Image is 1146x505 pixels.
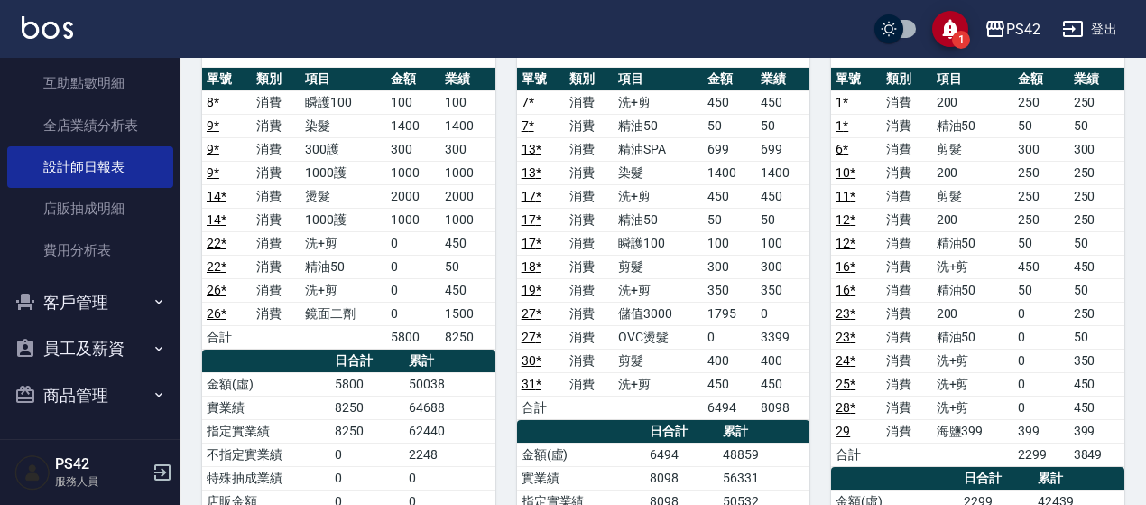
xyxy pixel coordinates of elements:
td: 0 [756,302,809,325]
td: 實業績 [202,396,330,419]
td: 300 [1013,137,1068,161]
span: 1 [952,31,970,49]
td: 300 [1069,137,1124,161]
td: 消費 [882,396,932,419]
td: 200 [932,208,1014,231]
td: 合計 [202,325,252,349]
h5: PS42 [55,455,147,473]
td: 1400 [703,161,756,184]
td: 消費 [882,90,932,114]
td: 50 [1069,231,1124,255]
th: 類別 [882,68,932,91]
td: 1000護 [300,208,386,231]
a: 設計師日報表 [7,146,173,188]
td: 450 [703,90,756,114]
td: 燙髮 [300,184,386,208]
td: 1000 [386,161,440,184]
td: 200 [932,90,1014,114]
th: 類別 [565,68,614,91]
td: 精油50 [614,208,703,231]
td: 200 [932,161,1014,184]
td: 8250 [330,396,404,419]
td: 消費 [252,161,301,184]
td: 8098 [645,466,719,490]
td: 金額(虛) [517,443,645,466]
td: 1000 [386,208,440,231]
td: 洗+剪 [300,278,386,302]
td: 不指定實業績 [202,443,330,466]
img: Logo [22,16,73,39]
td: 消費 [252,90,301,114]
td: 洗+剪 [614,90,703,114]
td: 0 [386,278,440,302]
a: 費用分析表 [7,229,173,271]
a: 29 [836,424,850,438]
td: 250 [1013,208,1068,231]
td: 洗+剪 [932,396,1014,419]
td: 250 [1013,90,1068,114]
td: 50 [756,208,809,231]
th: 日合計 [330,350,404,373]
td: 0 [386,302,440,325]
td: 洗+剪 [932,255,1014,278]
td: 0 [386,255,440,278]
td: 50 [1013,231,1068,255]
td: 64688 [404,396,495,419]
td: 2000 [440,184,494,208]
td: 1795 [703,302,756,325]
td: 350 [756,278,809,302]
td: 5800 [330,372,404,396]
td: 合計 [831,443,882,466]
td: 消費 [882,349,932,372]
td: 300 [756,255,809,278]
td: 精油SPA [614,137,703,161]
div: PS42 [1006,18,1040,41]
td: 1400 [756,161,809,184]
th: 金額 [386,68,440,91]
td: 450 [1069,255,1124,278]
td: 剪髮 [614,349,703,372]
a: 店販抽成明細 [7,188,173,229]
td: 剪髮 [932,137,1014,161]
td: 300 [386,137,440,161]
td: 0 [1013,396,1068,419]
td: 6494 [703,396,756,419]
td: 450 [703,372,756,396]
td: 2000 [386,184,440,208]
td: 0 [330,443,404,466]
td: 0 [404,466,495,490]
td: 50 [1069,278,1124,302]
td: 消費 [252,278,301,302]
td: 250 [1069,184,1124,208]
td: 合計 [517,396,566,419]
td: 消費 [882,419,932,443]
td: 699 [703,137,756,161]
td: 250 [1013,184,1068,208]
th: 業績 [440,68,494,91]
th: 累計 [718,420,809,444]
td: 100 [756,231,809,255]
table: a dense table [202,68,495,350]
td: 金額(虛) [202,372,330,396]
td: 1000 [440,161,494,184]
td: 450 [1069,396,1124,419]
td: 100 [386,90,440,114]
td: 消費 [565,325,614,349]
td: OVC燙髮 [614,325,703,349]
td: 200 [932,302,1014,325]
th: 日合計 [959,467,1033,491]
td: 399 [1013,419,1068,443]
td: 消費 [565,302,614,325]
th: 金額 [703,68,756,91]
th: 累計 [404,350,495,373]
td: 消費 [882,231,932,255]
th: 單號 [831,68,882,91]
td: 特殊抽成業績 [202,466,330,490]
td: 56331 [718,466,809,490]
td: 350 [1069,349,1124,372]
td: 消費 [882,161,932,184]
td: 精油50 [932,278,1014,302]
th: 單號 [202,68,252,91]
td: 100 [440,90,494,114]
td: 450 [756,184,809,208]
